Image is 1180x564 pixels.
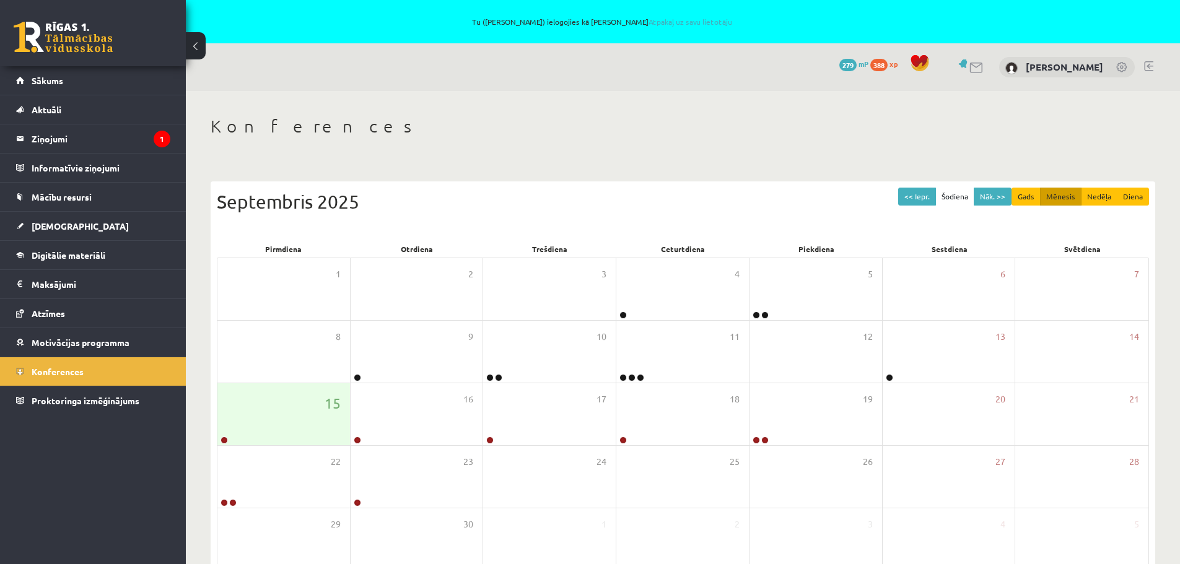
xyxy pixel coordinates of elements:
span: 8 [336,330,341,344]
span: 17 [597,393,606,406]
span: 7 [1134,267,1139,281]
span: 24 [597,455,606,469]
span: 16 [463,393,473,406]
span: 5 [868,267,873,281]
div: Trešdiena [483,240,616,258]
span: 3 [601,267,606,281]
span: 5 [1134,518,1139,531]
span: Digitālie materiāli [32,249,105,261]
a: Konferences [16,357,170,386]
span: 19 [863,393,873,406]
a: Rīgas 1. Tālmācības vidusskola [14,22,113,53]
span: Sākums [32,75,63,86]
span: 20 [995,393,1005,406]
span: 1 [601,518,606,531]
a: Aktuāli [16,95,170,124]
span: 23 [463,455,473,469]
button: Diena [1117,188,1149,206]
a: Proktoringa izmēģinājums [16,386,170,415]
button: Šodiena [935,188,974,206]
span: Mācību resursi [32,191,92,202]
span: 279 [839,59,857,71]
a: Digitālie materiāli [16,241,170,269]
span: 25 [730,455,740,469]
legend: Maksājumi [32,270,170,298]
a: Sākums [16,66,170,95]
a: [DEMOGRAPHIC_DATA] [16,212,170,240]
span: 12 [863,330,873,344]
a: Atzīmes [16,299,170,328]
span: Atzīmes [32,308,65,319]
span: 11 [730,330,740,344]
a: Atpakaļ uz savu lietotāju [649,17,732,27]
legend: Ziņojumi [32,124,170,153]
button: << Iepr. [898,188,936,206]
div: Otrdiena [350,240,483,258]
span: 9 [468,330,473,344]
div: Septembris 2025 [217,188,1149,215]
a: Motivācijas programma [16,328,170,357]
span: 14 [1129,330,1139,344]
span: mP [859,59,868,69]
div: Sestdiena [883,240,1016,258]
span: 10 [597,330,606,344]
button: Nāk. >> [974,188,1012,206]
span: Aktuāli [32,104,61,115]
span: 1 [336,267,341,281]
span: 29 [331,518,341,531]
button: Nedēļa [1081,188,1117,206]
a: [PERSON_NAME] [1026,61,1103,73]
a: Mācību resursi [16,183,170,211]
span: 4 [735,267,740,281]
span: 3 [868,518,873,531]
a: Informatīvie ziņojumi [16,154,170,182]
legend: Informatīvie ziņojumi [32,154,170,182]
span: Konferences [32,366,84,377]
span: 6 [1000,267,1005,281]
span: [DEMOGRAPHIC_DATA] [32,220,129,232]
button: Mēnesis [1040,188,1082,206]
span: 2 [468,267,473,281]
span: 28 [1129,455,1139,469]
span: Tu ([PERSON_NAME]) ielogojies kā [PERSON_NAME] [142,18,1062,25]
i: 1 [154,131,170,147]
span: 27 [995,455,1005,469]
span: 30 [463,518,473,531]
span: 26 [863,455,873,469]
h1: Konferences [211,116,1155,137]
span: 22 [331,455,341,469]
div: Piekdiena [750,240,883,258]
a: 279 mP [839,59,868,69]
span: 13 [995,330,1005,344]
div: Pirmdiena [217,240,350,258]
span: 18 [730,393,740,406]
span: 4 [1000,518,1005,531]
img: Ance Āboliņa [1005,62,1018,74]
button: Gads [1012,188,1041,206]
span: 15 [325,393,341,414]
a: 388 xp [870,59,904,69]
span: 2 [735,518,740,531]
span: xp [889,59,898,69]
span: Motivācijas programma [32,337,129,348]
span: Proktoringa izmēģinājums [32,395,139,406]
span: 388 [870,59,888,71]
a: Maksājumi [16,270,170,298]
span: 21 [1129,393,1139,406]
a: Ziņojumi1 [16,124,170,153]
div: Ceturtdiena [616,240,750,258]
div: Svētdiena [1016,240,1149,258]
